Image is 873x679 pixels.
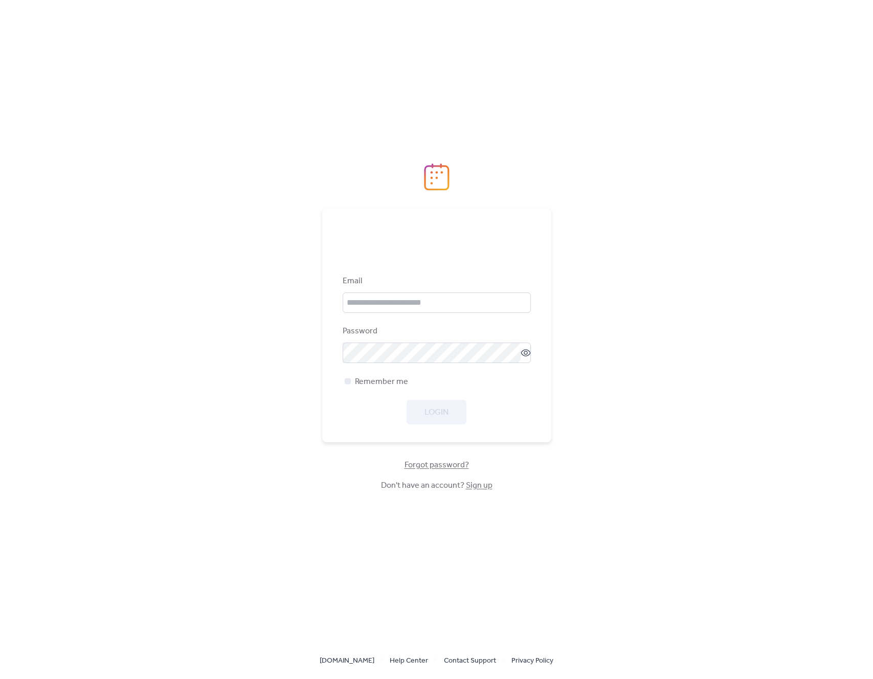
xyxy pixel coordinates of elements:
div: Email [343,275,529,287]
span: Privacy Policy [511,655,553,667]
div: Password [343,325,529,337]
span: Contact Support [444,655,496,667]
span: Forgot password? [405,459,469,471]
a: Forgot password? [405,462,469,468]
img: logo [424,163,450,191]
span: [DOMAIN_NAME] [320,655,375,667]
span: Remember me [355,376,408,388]
span: Help Center [390,655,429,667]
a: Help Center [390,654,429,667]
a: Contact Support [444,654,496,667]
div: Login to your account [343,226,531,246]
a: Sign up [466,478,493,493]
a: Privacy Policy [511,654,553,667]
span: Don't have an account? [381,480,493,492]
a: [DOMAIN_NAME] [320,654,375,667]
